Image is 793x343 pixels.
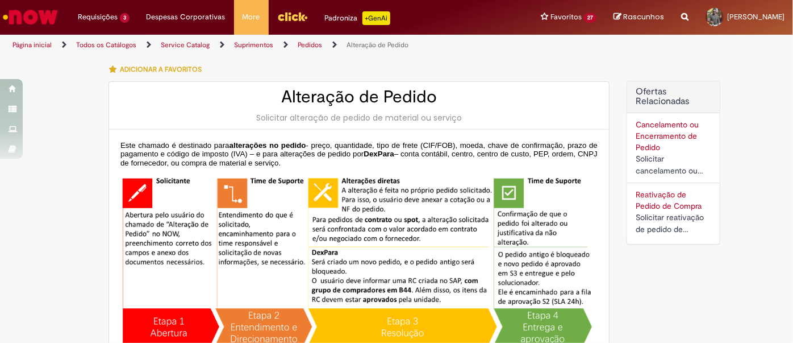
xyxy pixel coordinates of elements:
[120,141,598,159] span: - preço, quantidade, tipo de frete (CIF/FOB), moeda, chave de confirmação, prazo de pagamento e c...
[229,141,306,150] span: alterações no pedido
[120,13,130,23] span: 3
[364,150,394,158] span: DexPara
[623,11,664,22] span: Rascunhos
[636,189,702,211] a: Reativação de Pedido de Compra
[243,11,260,23] span: More
[120,88,598,106] h2: Alteração de Pedido
[78,11,118,23] span: Requisições
[613,12,664,23] a: Rascunhos
[161,40,210,49] a: Service Catalog
[636,87,711,107] h2: Ofertas Relacionadas
[108,57,208,81] button: Adicionar a Favoritos
[120,65,202,74] span: Adicionar a Favoritos
[298,40,322,49] a: Pedidos
[636,153,711,177] div: Solicitar cancelamento ou encerramento de Pedido.
[550,11,582,23] span: Favoritos
[147,11,226,23] span: Despesas Corporativas
[727,12,784,22] span: [PERSON_NAME]
[120,141,229,150] span: Este chamado é destinado para
[584,13,596,23] span: 27
[120,150,598,167] span: – conta contábil, centro, centro de custo, PEP, ordem, CNPJ de fornecedor, ou compra de material ...
[277,8,308,25] img: click_logo_yellow_360x200.png
[325,11,390,25] div: Padroniza
[76,40,136,49] a: Todos os Catálogos
[636,212,711,235] div: Solicitar reativação de pedido de compra cancelado ou bloqueado.
[347,40,408,49] a: Alteração de Pedido
[636,119,699,152] a: Cancelamento ou Encerramento de Pedido
[120,112,598,123] div: Solicitar alteração de pedido de material ou serviço
[9,35,520,56] ul: Trilhas de página
[234,40,273,49] a: Suprimentos
[362,11,390,25] p: +GenAi
[1,6,60,28] img: ServiceNow
[627,81,720,245] div: Ofertas Relacionadas
[12,40,52,49] a: Página inicial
